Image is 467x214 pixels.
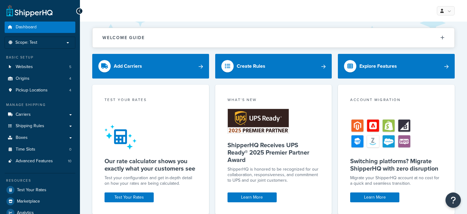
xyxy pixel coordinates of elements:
a: Learn More [350,192,399,202]
span: Websites [16,64,33,70]
span: Marketplace [17,199,40,204]
a: Carriers [5,109,75,120]
a: Websites5 [5,61,75,73]
span: Shipping Rules [16,123,44,129]
div: What's New [228,97,320,104]
span: Carriers [16,112,31,117]
span: 10 [68,159,71,164]
div: Add Carriers [114,62,142,71]
span: Pickup Locations [16,88,48,93]
div: Account Migration [350,97,442,104]
a: Pickup Locations4 [5,85,75,96]
span: Advanced Features [16,159,53,164]
li: Pickup Locations [5,85,75,96]
span: Origins [16,76,30,81]
li: Time Slots [5,144,75,155]
a: Origins4 [5,73,75,84]
h5: ShipperHQ Receives UPS Ready® 2025 Premier Partner Award [228,141,320,164]
div: Create Rules [237,62,265,71]
div: Test your configuration and get in-depth detail on how your rates are being calculated. [105,175,197,186]
span: 0 [69,147,71,152]
span: 5 [69,64,71,70]
a: Explore Features [338,54,455,79]
p: ShipperHQ is honored to be recognized for our collaboration, responsiveness, and commitment to UP... [228,167,320,183]
div: Migrate your ShipperHQ account at no cost for a quick and seamless transition. [350,175,442,186]
span: Scope: Test [15,40,37,45]
div: Manage Shipping [5,102,75,107]
li: Websites [5,61,75,73]
div: Explore Features [359,62,397,71]
a: Advanced Features10 [5,155,75,167]
span: Test Your Rates [17,188,46,193]
button: Welcome Guide [93,28,454,47]
li: Advanced Features [5,155,75,167]
a: Test Your Rates [5,184,75,196]
span: 4 [69,76,71,81]
a: Create Rules [215,54,332,79]
a: Add Carriers [92,54,209,79]
h5: Switching platforms? Migrate ShipperHQ with zero disruption [350,157,442,172]
a: Boxes [5,132,75,143]
div: Resources [5,178,75,183]
h5: Our rate calculator shows you exactly what your customers see [105,157,197,172]
a: Dashboard [5,22,75,33]
li: Origins [5,73,75,84]
a: Marketplace [5,196,75,207]
a: Learn More [228,192,277,202]
button: Open Resource Center [445,192,461,208]
span: Boxes [16,135,28,140]
a: Time Slots0 [5,144,75,155]
div: Test your rates [105,97,197,104]
span: 4 [69,88,71,93]
span: Time Slots [16,147,35,152]
a: Test Your Rates [105,192,154,202]
h2: Welcome Guide [102,35,145,40]
a: Shipping Rules [5,120,75,132]
span: Dashboard [16,25,37,30]
div: Basic Setup [5,55,75,60]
